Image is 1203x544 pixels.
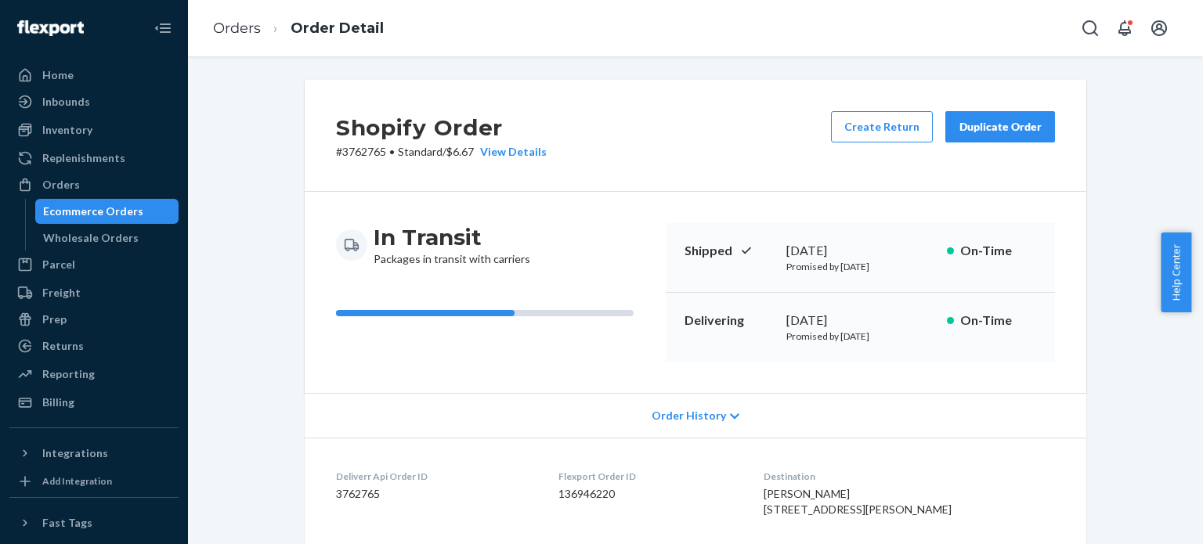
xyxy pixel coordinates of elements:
[17,20,84,36] img: Flexport logo
[9,390,179,415] a: Billing
[9,333,179,358] a: Returns
[336,144,547,160] p: # 3762765 / $6.67
[42,94,90,110] div: Inbounds
[42,515,92,531] div: Fast Tags
[336,470,533,483] dt: Deliverr Api Order ID
[558,486,739,502] dd: 136946220
[374,223,530,251] h3: In Transit
[1161,232,1191,312] button: Help Center
[558,470,739,483] dt: Flexport Order ID
[42,285,81,301] div: Freight
[291,20,384,37] a: Order Detail
[9,307,179,332] a: Prep
[1104,497,1187,536] iframe: Opens a widget where you can chat to one of our agents
[685,242,774,260] p: Shipped
[147,13,179,44] button: Close Navigation
[9,89,179,114] a: Inbounds
[398,145,443,158] span: Standard
[42,257,75,272] div: Parcel
[200,5,396,52] ol: breadcrumbs
[42,445,108,461] div: Integrations
[42,312,67,327] div: Prep
[685,312,774,330] p: Delivering
[786,242,934,260] div: [DATE]
[42,67,74,83] div: Home
[959,119,1042,135] div: Duplicate Order
[35,199,179,224] a: Ecommerce Orders
[9,117,179,142] a: Inventory
[786,330,934,343] p: Promised by [DATE]
[1075,13,1106,44] button: Open Search Box
[960,312,1036,330] p: On-Time
[9,441,179,466] button: Integrations
[9,362,179,387] a: Reporting
[43,230,139,246] div: Wholesale Orders
[42,177,80,193] div: Orders
[9,472,179,491] a: Add Integration
[389,145,395,158] span: •
[9,510,179,535] button: Fast Tags
[374,223,530,267] div: Packages in transit with carriers
[786,260,934,273] p: Promised by [DATE]
[42,366,95,382] div: Reporting
[764,487,952,516] span: [PERSON_NAME] [STREET_ADDRESS][PERSON_NAME]
[42,150,125,166] div: Replenishments
[474,144,547,160] button: View Details
[213,20,261,37] a: Orders
[42,338,84,354] div: Returns
[831,111,933,142] button: Create Return
[9,63,179,88] a: Home
[42,394,74,410] div: Billing
[9,252,179,277] a: Parcel
[652,408,726,423] span: Order History
[786,312,934,330] div: [DATE]
[945,111,1055,142] button: Duplicate Order
[1143,13,1175,44] button: Open account menu
[35,225,179,250] a: Wholesale Orders
[9,280,179,305] a: Freight
[42,474,112,488] div: Add Integration
[1109,13,1140,44] button: Open notifications
[960,242,1036,260] p: On-Time
[764,470,1055,483] dt: Destination
[336,486,533,502] dd: 3762765
[42,122,92,138] div: Inventory
[9,172,179,197] a: Orders
[43,204,143,219] div: Ecommerce Orders
[336,111,547,144] h2: Shopify Order
[9,146,179,171] a: Replenishments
